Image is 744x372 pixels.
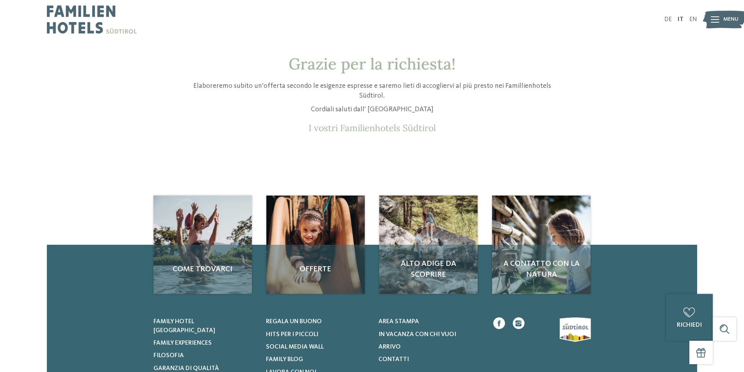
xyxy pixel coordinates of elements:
a: Filosofia [153,351,256,360]
a: Hits per i piccoli [266,330,369,339]
span: Arrivo [378,344,401,350]
span: Offerte [274,264,357,275]
a: In vacanza con chi vuoi [378,330,481,339]
a: Richiesta Alto Adige da scoprire [379,196,478,294]
img: Richiesta [266,196,365,294]
span: Grazie per la richiesta! [289,54,456,74]
a: Richiesta Come trovarci [153,196,252,294]
a: EN [689,16,697,23]
img: Richiesta [153,196,252,294]
a: Richiesta Offerte [266,196,365,294]
a: Family Blog [266,355,369,364]
span: Alto Adige da scoprire [387,258,470,280]
span: Family Blog [266,356,303,363]
span: A contatto con la natura [500,258,583,280]
span: Family hotel [GEOGRAPHIC_DATA] [153,319,215,333]
a: IT [678,16,683,23]
a: Arrivo [378,343,481,351]
a: richiedi [666,294,713,341]
a: Contatti [378,355,481,364]
span: Hits per i piccoli [266,331,318,338]
span: Filosofia [153,352,184,359]
a: Area stampa [378,317,481,326]
p: Elaboreremo subito un’offerta secondo le esigenze espresse e saremo lieti di accogliervi al più p... [187,81,558,101]
span: Garanzia di qualità [153,365,219,372]
img: Richiesta [379,196,478,294]
p: Cordiali saluti dall’ [GEOGRAPHIC_DATA] [187,105,558,114]
p: I vostri Familienhotels Südtirol [187,123,558,133]
span: Family experiences [153,340,212,346]
span: Area stampa [378,319,419,325]
span: Come trovarci [161,264,244,275]
span: Regala un buono [266,319,322,325]
span: richiedi [677,322,702,328]
span: Contatti [378,356,409,363]
span: Menu [723,16,739,23]
img: Richiesta [492,196,591,294]
a: DE [664,16,672,23]
a: Richiesta A contatto con la natura [492,196,591,294]
a: Family hotel [GEOGRAPHIC_DATA] [153,317,256,335]
a: Social Media Wall [266,343,369,351]
a: Regala un buono [266,317,369,326]
a: Family experiences [153,339,256,347]
span: Social Media Wall [266,344,324,350]
span: In vacanza con chi vuoi [378,331,456,338]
